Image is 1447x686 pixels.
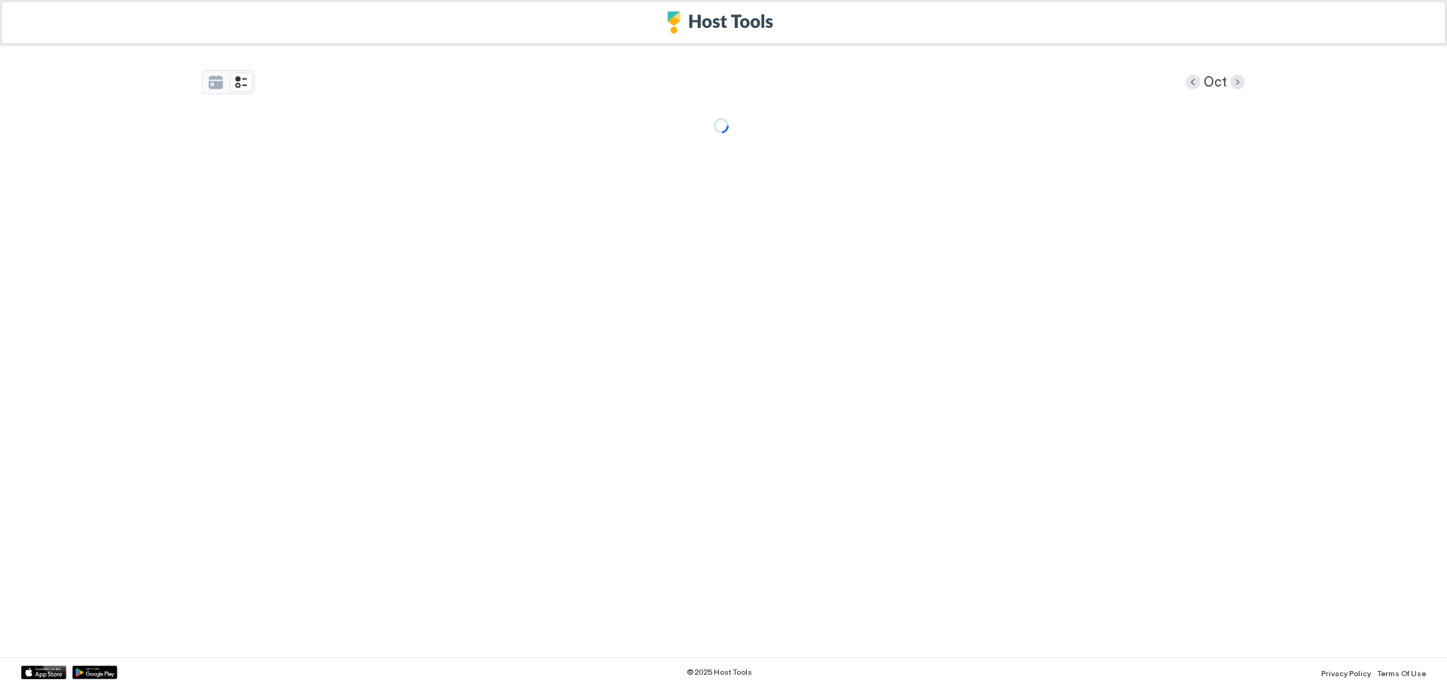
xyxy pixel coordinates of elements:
[1377,664,1426,680] a: Terms Of Use
[687,667,752,677] span: © 2025 Host Tools
[21,666,66,679] a: App Store
[1230,75,1245,90] button: Next month
[1321,664,1371,680] a: Privacy Policy
[72,666,118,679] a: Google Play Store
[714,118,729,133] div: loading
[1377,669,1426,678] span: Terms Of Use
[667,11,780,34] a: Host Tools Logo
[1321,669,1371,678] span: Privacy Policy
[202,70,255,94] div: tab-group
[1185,75,1201,90] button: Previous month
[1204,74,1227,91] span: Oct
